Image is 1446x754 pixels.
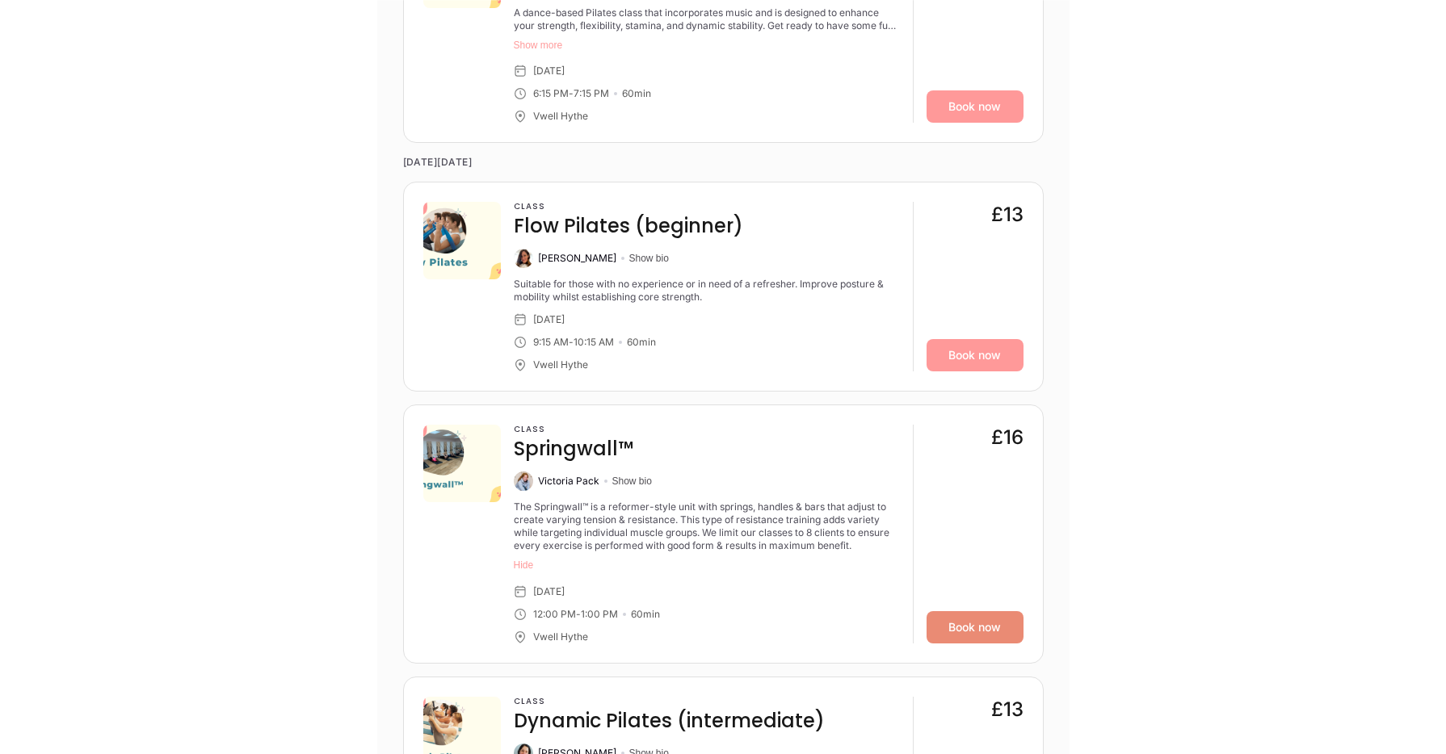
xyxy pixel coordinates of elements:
[533,87,569,100] div: 6:15 PM
[538,252,616,265] div: [PERSON_NAME]
[533,110,588,123] div: Vwell Hythe
[627,336,656,349] div: 60 min
[569,87,574,100] div: -
[538,475,599,488] div: Victoria Pack
[569,336,574,349] div: -
[403,143,1044,182] time: [DATE][DATE]
[514,697,825,706] h3: Class
[533,336,569,349] div: 9:15 AM
[533,608,576,621] div: 12:00 PM
[576,608,581,621] div: -
[514,249,533,268] img: Kate Arnold
[514,501,900,552] div: The Springwall™ is a reformer-style unit with springs, handles & bars that adjust to create varyi...
[514,278,900,304] div: Suitable for those with no experience or in need of a refresher. Improve posture & mobility whils...
[991,202,1024,228] div: £13
[991,697,1024,723] div: £13
[514,202,743,212] h3: Class
[533,313,565,326] div: [DATE]
[423,425,501,502] img: 5d9617d8-c062-43cb-9683-4a4abb156b5d.png
[581,608,618,621] div: 1:00 PM
[514,436,633,462] h4: Springwall™
[927,611,1024,643] a: Book now
[533,585,565,598] div: [DATE]
[533,630,588,643] div: Vwell Hythe
[514,471,533,491] img: Victoria Pack
[514,213,743,239] h4: Flow Pilates (beginner)
[991,425,1024,450] div: £16
[533,65,565,77] div: [DATE]
[622,87,651,100] div: 60 min
[423,202,501,279] img: aa553f9f-2931-4451-b727-72da8bd8ddcb.png
[629,252,669,265] button: Show bio
[612,475,652,488] button: Show bio
[574,336,614,349] div: 10:15 AM
[631,608,660,621] div: 60 min
[514,39,900,52] button: Show more
[514,425,633,434] h3: Class
[514,559,900,572] button: Hide
[574,87,609,100] div: 7:15 PM
[927,339,1024,371] a: Book now
[927,90,1024,123] a: Book now
[514,708,825,734] h4: Dynamic Pilates (intermediate)
[514,6,900,32] div: A dance-based Pilates class that incorporates music and is designed to enhance your strength, fle...
[533,358,588,371] div: Vwell Hythe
